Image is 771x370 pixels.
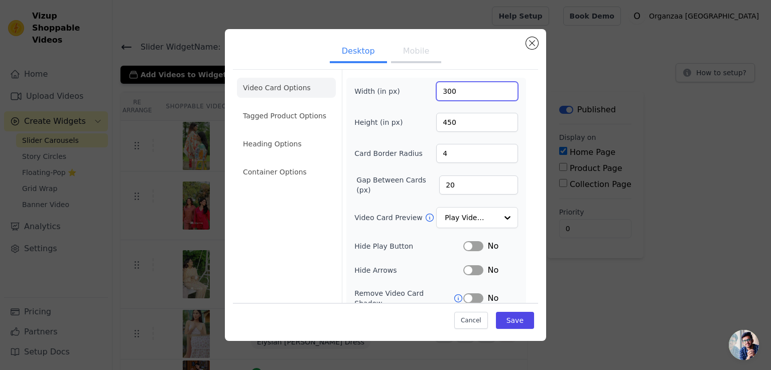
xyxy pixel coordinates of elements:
[237,162,336,182] li: Container Options
[487,240,498,252] span: No
[237,106,336,126] li: Tagged Product Options
[354,265,463,275] label: Hide Arrows
[496,312,534,329] button: Save
[354,86,409,96] label: Width (in px)
[237,134,336,154] li: Heading Options
[391,41,441,63] button: Mobile
[729,330,759,360] a: Open chat
[354,117,409,127] label: Height (in px)
[354,288,453,308] label: Remove Video Card Shadow
[487,292,498,304] span: No
[354,148,423,158] label: Card Border Radius
[454,312,488,329] button: Cancel
[354,213,424,223] label: Video Card Preview
[356,175,439,195] label: Gap Between Cards (px)
[487,264,498,276] span: No
[330,41,387,63] button: Desktop
[237,78,336,98] li: Video Card Options
[354,241,463,251] label: Hide Play Button
[526,37,538,49] button: Close modal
